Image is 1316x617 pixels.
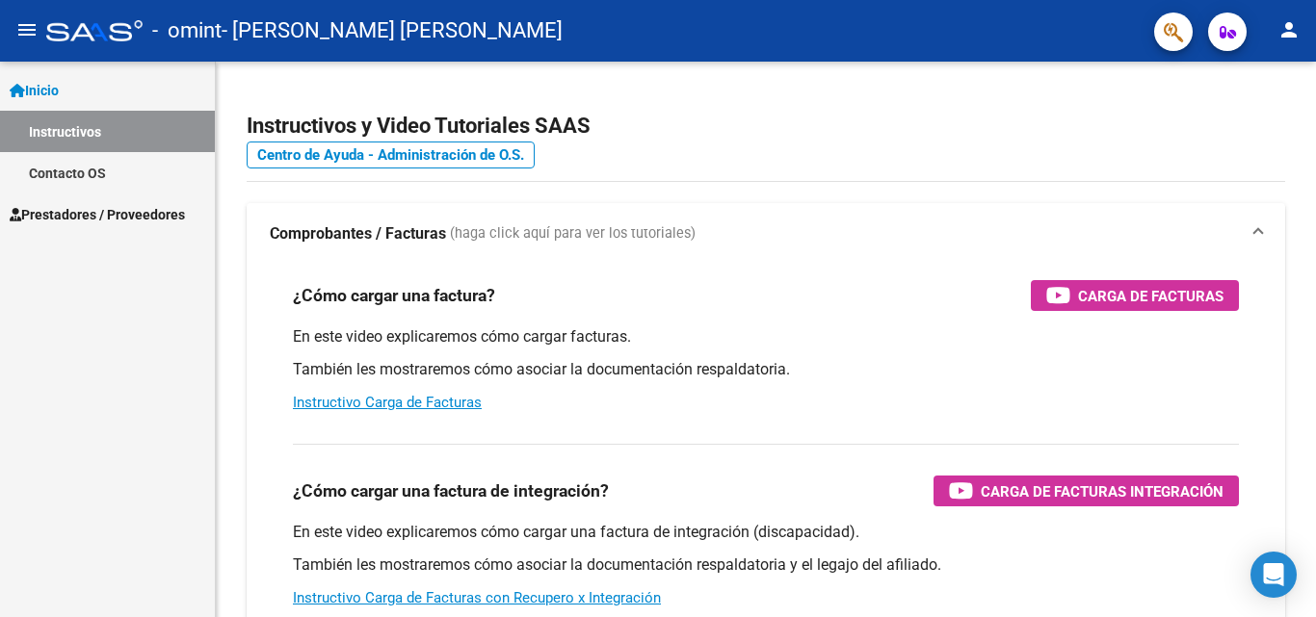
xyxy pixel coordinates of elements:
[293,326,1239,347] p: En este video explicaremos cómo cargar facturas.
[293,359,1239,380] p: También les mostraremos cómo asociar la documentación respaldatoria.
[270,223,446,244] strong: Comprobantes / Facturas
[1031,280,1239,311] button: Carga de Facturas
[247,141,535,168] a: Centro de Ayuda - Administración de O.S.
[293,522,1239,543] p: En este video explicaremos cómo cargar una factura de integración (discapacidad).
[293,477,609,504] h3: ¿Cómo cargar una factura de integración?
[293,589,661,606] a: Instructivo Carga de Facturas con Recupero x Integración
[1250,552,1297,598] div: Open Intercom Messenger
[247,203,1285,265] mat-expansion-panel-header: Comprobantes / Facturas (haga click aquí para ver los tutoriales)
[293,554,1239,576] p: También les mostraremos cómo asociar la documentación respaldatoria y el legajo del afiliado.
[152,10,222,52] span: - omint
[1277,18,1301,41] mat-icon: person
[293,282,495,309] h3: ¿Cómo cargar una factura?
[222,10,563,52] span: - [PERSON_NAME] [PERSON_NAME]
[450,223,696,244] span: (haga click aquí para ver los tutoriales)
[247,108,1285,144] h2: Instructivos y Video Tutoriales SAAS
[10,204,185,225] span: Prestadores / Proveedores
[15,18,39,41] mat-icon: menu
[10,80,59,101] span: Inicio
[934,476,1239,506] button: Carga de Facturas Integración
[981,479,1224,503] span: Carga de Facturas Integración
[293,394,482,411] a: Instructivo Carga de Facturas
[1078,284,1224,308] span: Carga de Facturas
